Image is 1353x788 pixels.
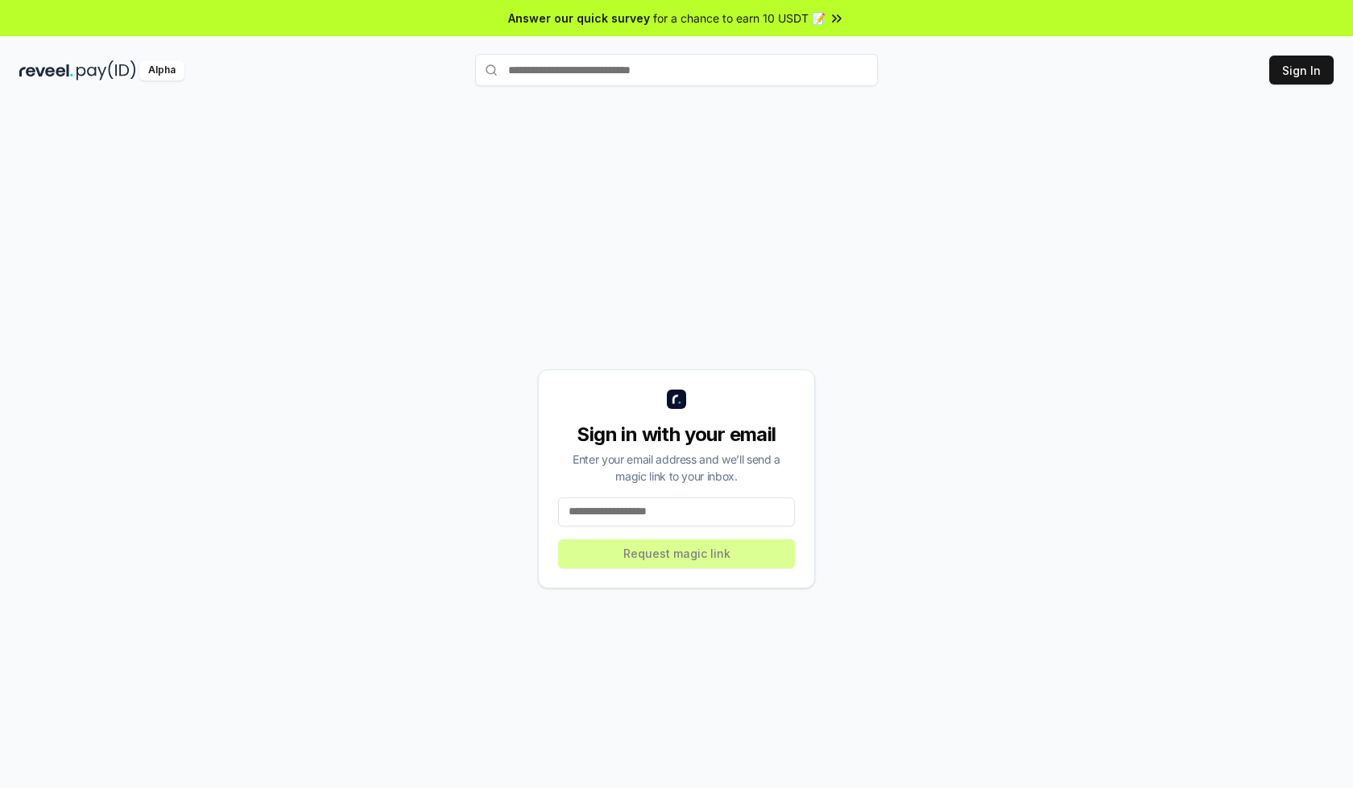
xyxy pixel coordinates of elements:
[653,10,825,27] span: for a chance to earn 10 USDT 📝
[558,451,795,485] div: Enter your email address and we’ll send a magic link to your inbox.
[558,422,795,448] div: Sign in with your email
[508,10,650,27] span: Answer our quick survey
[1269,56,1334,85] button: Sign In
[667,390,686,409] img: logo_small
[77,60,136,80] img: pay_id
[19,60,73,80] img: reveel_dark
[139,60,184,80] div: Alpha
